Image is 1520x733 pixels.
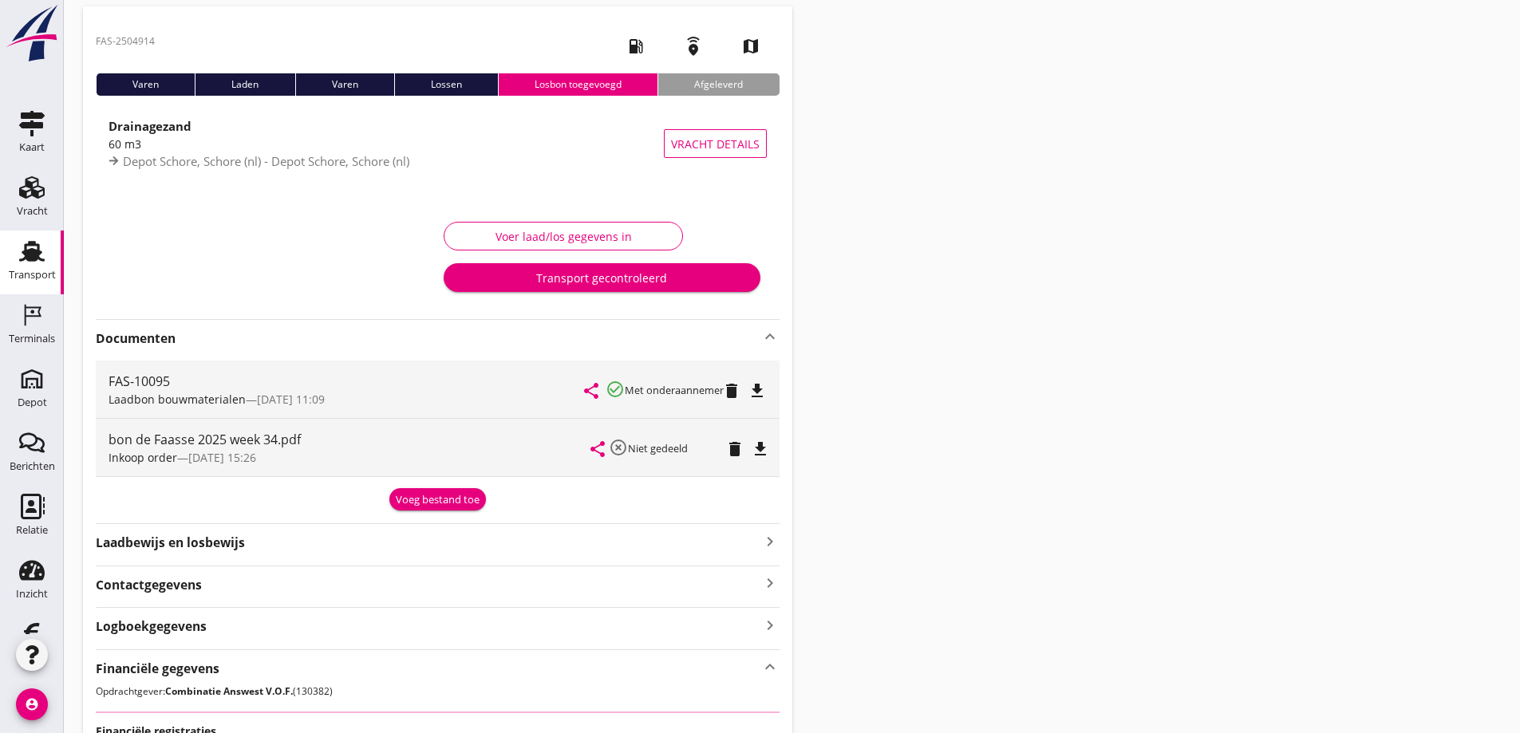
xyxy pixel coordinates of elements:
[109,430,591,449] div: bon de Faasse 2025 week 34.pdf
[16,525,48,535] div: Relatie
[96,534,760,552] strong: Laadbewijs en losbewijs
[96,576,202,594] strong: Contactgegevens
[10,461,55,471] div: Berichten
[396,492,480,508] div: Voeg bestand toe
[96,684,780,699] p: Opdrachtgever: (130382)
[16,688,48,720] i: account_circle
[109,136,664,152] div: 60 m3
[96,108,780,179] a: Drainagezand60 m3Depot Schore, Schore (nl) - Depot Schore, Schore (nl)Vracht details
[657,73,779,96] div: Afgeleverd
[96,34,155,49] p: FAS-2504914
[16,589,48,599] div: Inzicht
[109,392,246,407] span: Laadbon bouwmaterialen
[109,450,177,465] span: Inkoop order
[188,450,256,465] span: [DATE] 15:26
[109,118,191,134] strong: Drainagezand
[9,333,55,344] div: Terminals
[96,617,207,636] strong: Logboekgegevens
[725,439,744,459] i: delete
[96,329,760,348] strong: Documenten
[444,222,683,250] button: Voer laad/los gegevens in
[498,73,657,96] div: Losbon toegevoegd
[257,392,325,407] span: [DATE] 11:09
[457,228,669,245] div: Voer laad/los gegevens in
[582,381,601,400] i: share
[3,4,61,63] img: logo-small.a267ee39.svg
[609,438,628,457] i: highlight_off
[109,372,585,391] div: FAS-10095
[295,73,394,96] div: Varen
[606,380,625,399] i: check_circle_outline
[195,73,294,96] div: Laden
[18,397,47,408] div: Depot
[751,439,770,459] i: file_download
[165,684,293,698] strong: Combinatie Answest V.O.F.
[614,24,658,69] i: local_gas_station
[760,532,780,551] i: keyboard_arrow_right
[9,270,56,280] div: Transport
[748,381,767,400] i: file_download
[628,441,688,455] small: Niet gedeeld
[722,381,741,400] i: delete
[760,614,780,636] i: keyboard_arrow_right
[19,142,45,152] div: Kaart
[671,136,760,152] span: Vracht details
[456,270,747,286] div: Transport gecontroleerd
[96,73,195,96] div: Varen
[760,327,780,346] i: keyboard_arrow_up
[625,383,724,397] small: Met onderaannemer
[760,656,780,678] i: keyboard_arrow_up
[389,488,486,510] button: Voeg bestand toe
[664,129,767,158] button: Vracht details
[760,573,780,594] i: keyboard_arrow_right
[109,391,585,408] div: —
[17,206,48,216] div: Vracht
[588,439,607,459] i: share
[728,24,773,69] i: map
[96,660,219,678] strong: Financiële gegevens
[444,263,760,292] button: Transport gecontroleerd
[123,153,409,169] span: Depot Schore, Schore (nl) - Depot Schore, Schore (nl)
[394,73,498,96] div: Lossen
[671,24,716,69] i: emergency_share
[109,449,591,466] div: —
